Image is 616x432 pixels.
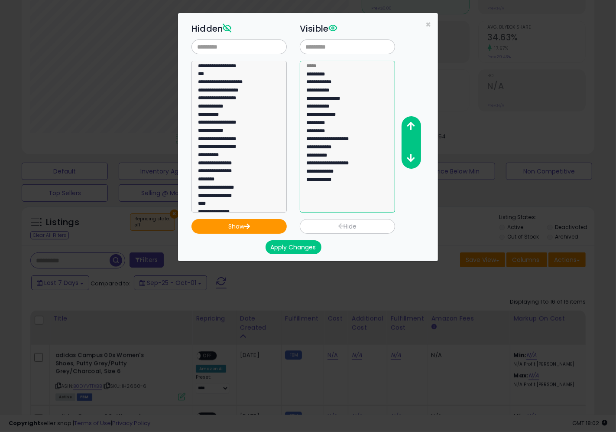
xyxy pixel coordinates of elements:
h3: Hidden [191,22,287,35]
button: Hide [300,219,395,234]
span: × [425,18,431,31]
button: Apply Changes [266,240,321,254]
h3: Visible [300,22,395,35]
button: Show [191,219,287,234]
